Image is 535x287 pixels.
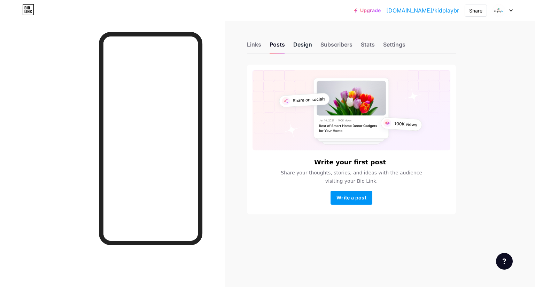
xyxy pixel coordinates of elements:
span: Share your thoughts, stories, and ideas with the audience visiting your Bio Link. [272,169,431,185]
div: Stats [361,40,375,53]
a: [DOMAIN_NAME]/kidplaybr [386,6,459,15]
a: Upgrade [354,8,381,13]
div: Settings [383,40,405,53]
button: Write a post [331,191,372,205]
img: kidplaybr [492,4,505,17]
span: Write a post [336,195,366,200]
div: Design [293,40,312,53]
div: Subscribers [320,40,352,53]
div: Share [469,7,482,14]
div: Posts [270,40,285,53]
div: Links [247,40,261,53]
h6: Write your first post [314,159,386,166]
